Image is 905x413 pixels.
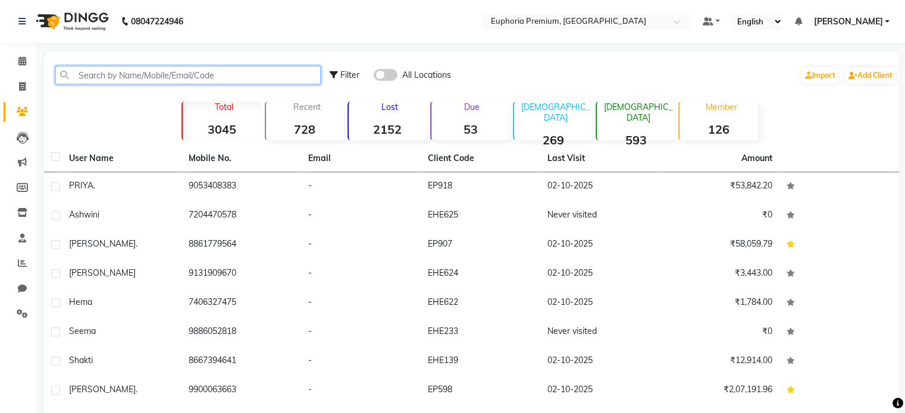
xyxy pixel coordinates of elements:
[93,180,95,191] span: .
[301,289,421,318] td: -
[131,5,183,38] b: 08047224946
[266,122,344,137] strong: 728
[181,289,301,318] td: 7406327475
[181,145,301,172] th: Mobile No.
[69,180,93,191] span: PRIYA
[421,172,540,201] td: EP918
[597,133,675,147] strong: 593
[421,201,540,231] td: EHE625
[421,145,540,172] th: Client Code
[660,347,779,376] td: ₹12,914.00
[69,355,93,365] span: Shakti
[181,347,301,376] td: 8667394641
[734,145,779,172] th: Amount
[660,376,779,405] td: ₹2,07,191.96
[69,326,96,336] span: Seema
[340,70,359,80] span: Filter
[540,201,660,231] td: Never visited
[813,15,882,28] span: [PERSON_NAME]
[271,102,344,112] p: Recent
[62,145,181,172] th: User Name
[30,5,112,38] img: logo
[181,172,301,201] td: 9053408383
[421,260,540,289] td: EHE624
[519,102,592,123] p: [DEMOGRAPHIC_DATA]
[684,102,757,112] p: Member
[69,384,136,395] span: [PERSON_NAME]
[349,122,427,137] strong: 2152
[301,231,421,260] td: -
[301,201,421,231] td: -
[183,122,261,137] strong: 3045
[540,318,660,347] td: Never visited
[660,318,779,347] td: ₹0
[69,267,136,278] span: [PERSON_NAME]
[540,347,660,376] td: 02-10-2025
[660,289,779,318] td: ₹1,784.00
[421,289,540,318] td: EHE622
[602,102,675,123] p: [DEMOGRAPHIC_DATA]
[540,145,660,172] th: Last Visit
[301,172,421,201] td: -
[301,376,421,405] td: -
[434,102,509,112] p: Due
[540,172,660,201] td: 02-10-2025
[845,67,895,84] a: Add Client
[69,238,136,249] span: [PERSON_NAME]
[421,318,540,347] td: EHE233
[802,67,838,84] a: Import
[55,66,321,84] input: Search by Name/Mobile/Email/Code
[181,231,301,260] td: 8861779564
[181,260,301,289] td: 9131909670
[421,376,540,405] td: EP598
[540,260,660,289] td: 02-10-2025
[69,297,92,307] span: Hema
[679,122,757,137] strong: 126
[301,318,421,347] td: -
[301,145,421,172] th: Email
[181,318,301,347] td: 9886052818
[69,209,99,220] span: Ashwini
[540,289,660,318] td: 02-10-2025
[660,172,779,201] td: ₹53,842.20
[660,231,779,260] td: ₹58,059.79
[187,102,261,112] p: Total
[181,201,301,231] td: 7204470578
[353,102,427,112] p: Lost
[136,238,137,249] span: .
[136,384,137,395] span: .
[660,260,779,289] td: ₹3,443.00
[301,347,421,376] td: -
[431,122,509,137] strong: 53
[540,231,660,260] td: 02-10-2025
[421,231,540,260] td: EP907
[301,260,421,289] td: -
[421,347,540,376] td: EHE139
[660,201,779,231] td: ₹0
[402,69,451,81] span: All Locations
[514,133,592,147] strong: 269
[181,376,301,405] td: 9900063663
[540,376,660,405] td: 02-10-2025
